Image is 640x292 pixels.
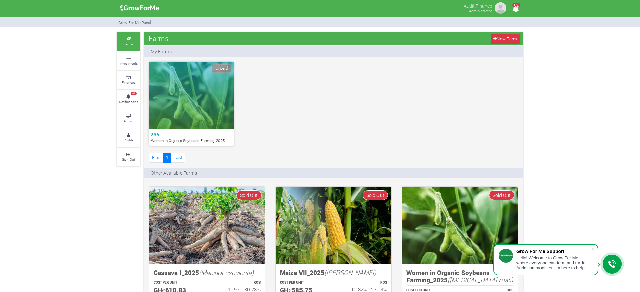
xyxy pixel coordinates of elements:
[117,71,140,89] a: Finances
[117,128,140,147] a: Profile
[163,153,171,162] a: 1
[406,269,513,284] h5: Women in Organic Soybeans Farming_2025
[119,99,138,104] small: Notifications
[402,187,518,264] img: growforme image
[149,187,265,264] img: growforme image
[516,249,591,254] div: Grow For Me Support
[118,1,161,15] img: growforme image
[509,1,522,16] i: Notifications
[117,90,140,109] a: 62 Notifications
[151,131,232,137] h6: aaa
[516,255,591,270] div: Hello! Welcome to Grow For Me where everyone can farm and trade Agric commodities. I'm here to help.
[117,51,140,70] a: Investments
[149,153,163,162] a: First
[280,269,387,277] h5: Maize VII_2025
[151,48,172,55] p: My Farms
[339,280,387,285] p: ROS
[149,153,185,162] nav: Page Navigation
[509,6,522,13] a: 62
[469,8,492,13] small: Administrator
[151,138,232,144] p: Women In Organic Soybeans Farming_2025
[122,157,135,162] small: Sign Out
[117,109,140,128] a: Admin
[122,80,135,85] small: Finances
[117,32,140,51] a: Farms
[448,276,513,284] i: ([MEDICAL_DATA] max)
[489,190,514,200] span: Sold Out
[118,20,151,25] small: Grow For Me Panel
[199,268,254,277] i: (Manihot esculenta)
[119,61,138,66] small: Investments
[363,190,388,200] span: Sold Out
[236,190,262,200] span: Sold Out
[149,62,234,146] a: Unpaid aaa Women In Organic Soybeans Farming_2025
[124,138,133,142] small: Profile
[124,119,133,123] small: Admin
[324,268,376,277] i: ([PERSON_NAME])
[212,64,231,73] span: Unpaid
[151,169,197,176] p: Other Available Farms
[494,1,507,15] img: growforme image
[464,1,492,9] p: Audit Finance
[171,153,185,162] a: Last
[131,92,137,96] span: 62
[147,32,170,45] span: Farms
[280,280,327,285] p: COST PER UNIT
[512,3,520,7] span: 62
[123,42,133,46] small: Farms
[276,187,391,264] img: growforme image
[213,280,261,285] p: ROS
[154,269,261,277] h5: Cassava I_2025
[154,280,201,285] p: COST PER UNIT
[491,34,520,44] a: New Farm
[117,148,140,166] a: Sign Out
